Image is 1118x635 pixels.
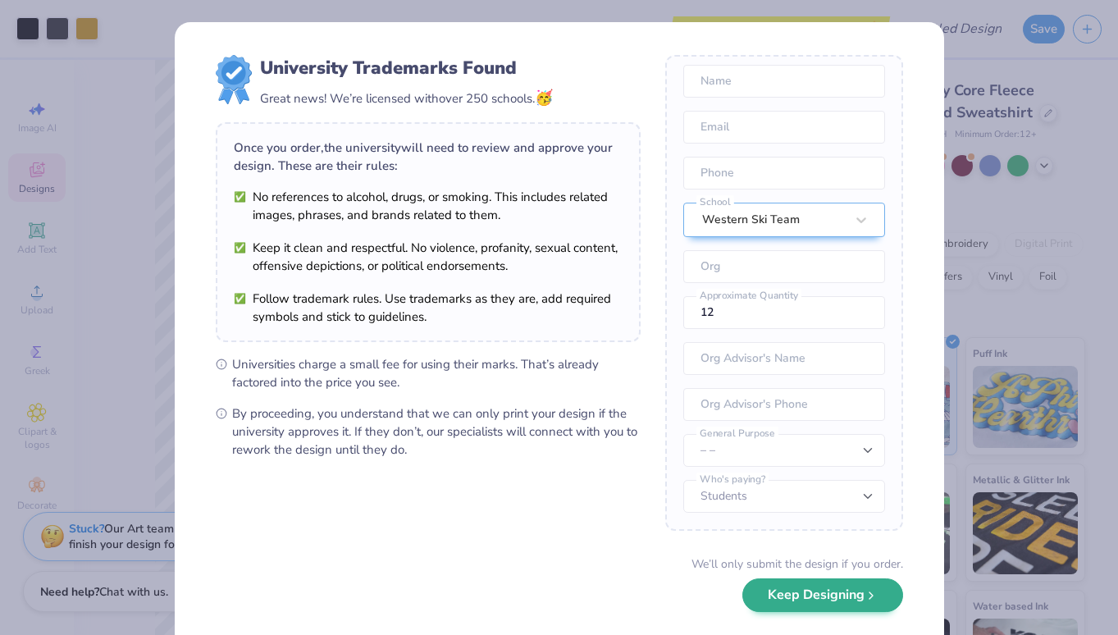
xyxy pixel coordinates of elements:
input: Email [683,111,885,144]
li: No references to alcohol, drugs, or smoking. This includes related images, phrases, and brands re... [234,188,623,224]
span: 🥳 [535,88,553,107]
li: Follow trademark rules. Use trademarks as they are, add required symbols and stick to guidelines. [234,290,623,326]
div: Once you order, the university will need to review and approve your design. These are their rules: [234,139,623,175]
div: Great news! We’re licensed with over 250 schools. [260,87,553,109]
div: We’ll only submit the design if you order. [691,555,903,573]
input: Approximate Quantity [683,296,885,329]
input: Name [683,65,885,98]
input: Org Advisor's Name [683,342,885,375]
input: Phone [683,157,885,190]
span: Universities charge a small fee for using their marks. That’s already factored into the price you... [232,355,641,391]
img: license-marks-badge.png [216,55,252,104]
div: University Trademarks Found [260,55,553,81]
input: Org Advisor's Phone [683,388,885,421]
input: Org [683,250,885,283]
button: Keep Designing [742,578,903,612]
span: By proceeding, you understand that we can only print your design if the university approves it. I... [232,404,641,459]
li: Keep it clean and respectful. No violence, profanity, sexual content, offensive depictions, or po... [234,239,623,275]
